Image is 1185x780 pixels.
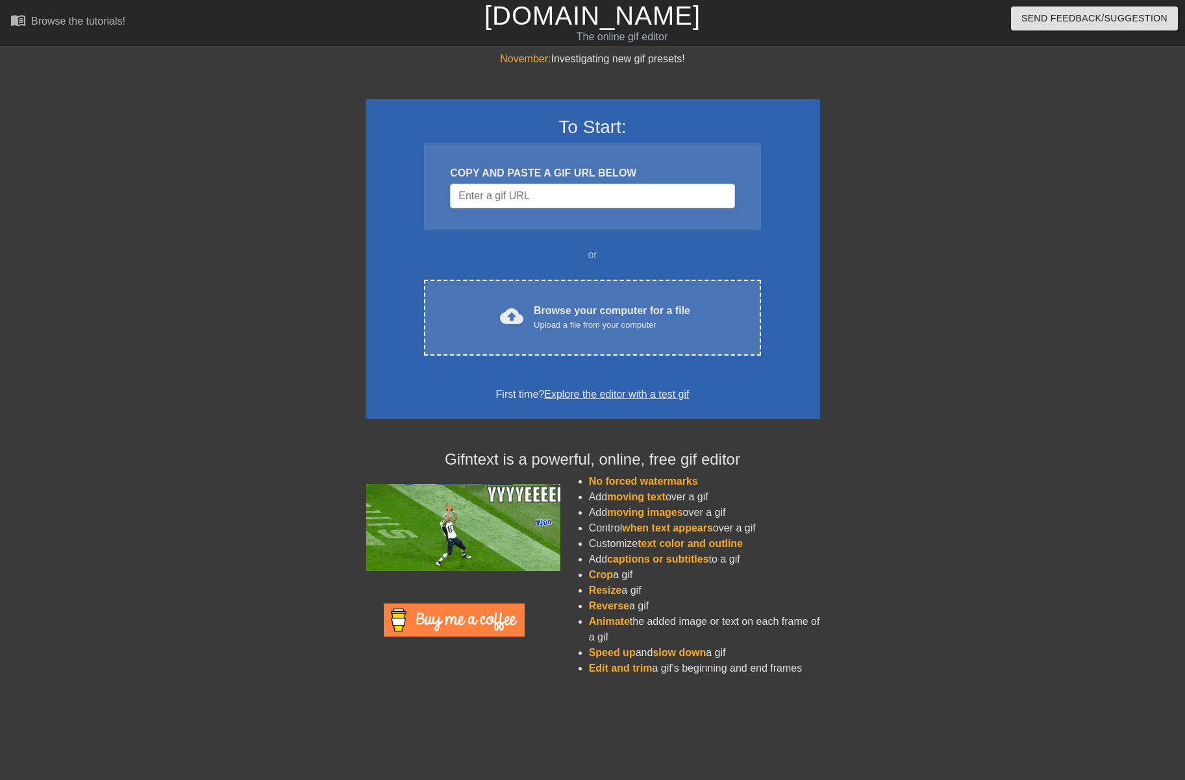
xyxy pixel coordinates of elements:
h3: To Start: [382,116,803,138]
li: Add over a gif [589,489,820,505]
a: [DOMAIN_NAME] [484,1,701,30]
span: Speed up [589,647,636,658]
li: a gif [589,598,820,614]
li: Customize [589,536,820,552]
a: Explore the editor with a test gif [544,389,689,400]
span: captions or subtitles [607,554,708,565]
img: football_small.gif [366,484,560,571]
li: a gif's beginning and end frames [589,661,820,676]
span: Resize [589,585,622,596]
span: slow down [653,647,706,658]
div: Browse the tutorials! [31,16,125,27]
li: Control over a gif [589,520,820,536]
h4: Gifntext is a powerful, online, free gif editor [366,450,820,469]
div: First time? [382,387,803,402]
span: Reverse [589,600,629,611]
div: The online gif editor [401,29,842,45]
span: No forced watermarks [589,476,698,487]
li: a gif [589,583,820,598]
li: a gif [589,567,820,583]
li: Add to a gif [589,552,820,567]
span: moving text [607,491,666,502]
input: Username [450,184,734,208]
div: Investigating new gif presets! [366,51,820,67]
span: text color and outline [638,538,743,549]
span: moving images [607,507,682,518]
span: cloud_upload [500,304,523,328]
span: Send Feedback/Suggestion [1021,10,1167,27]
span: Animate [589,616,630,627]
button: Send Feedback/Suggestion [1011,6,1178,30]
img: Buy Me A Coffee [384,603,525,637]
li: and a gif [589,645,820,661]
span: when text appears [622,522,713,533]
span: Edit and trim [589,663,653,674]
div: COPY AND PASTE A GIF URL BELOW [450,165,734,181]
div: or [399,247,786,263]
span: November: [500,53,551,64]
span: Crop [589,569,613,580]
div: Browse your computer for a file [534,303,690,332]
li: Add over a gif [589,505,820,520]
div: Upload a file from your computer [534,319,690,332]
span: menu_book [10,12,26,28]
a: Browse the tutorials! [10,12,125,32]
li: the added image or text on each frame of a gif [589,614,820,645]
